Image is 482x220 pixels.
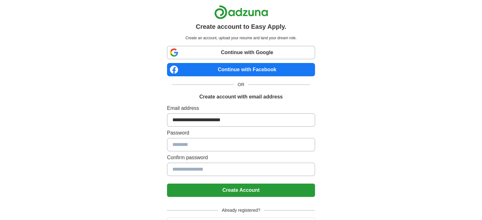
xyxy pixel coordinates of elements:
[234,81,248,88] span: OR
[167,129,315,137] label: Password
[218,207,264,214] span: Already registered?
[167,184,315,197] button: Create Account
[167,154,315,161] label: Confirm password
[196,22,286,31] h1: Create account to Easy Apply.
[167,104,315,112] label: Email address
[214,5,268,19] img: Adzuna logo
[168,35,314,41] p: Create an account, upload your resume and land your dream role.
[199,93,283,101] h1: Create account with email address
[167,63,315,76] a: Continue with Facebook
[167,46,315,59] a: Continue with Google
